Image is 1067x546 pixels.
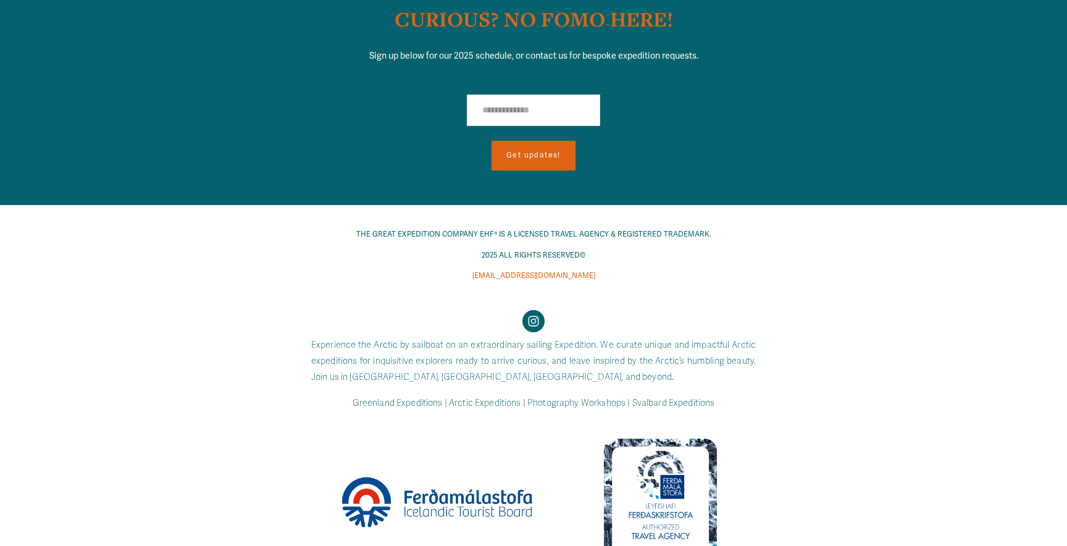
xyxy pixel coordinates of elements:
a: Instagram [522,310,545,332]
p: 2025 ALL RIGHTS RESERVED© [279,249,787,262]
code: Greenland Expeditions | Arctic Expeditions | Photography Workshops | Svalbard Expeditions [353,398,715,408]
span: [EMAIL_ADDRESS][DOMAIN_NAME] [472,271,595,280]
strong: CURIOUS? NO FOMO HERE! [395,6,673,33]
button: Get updates! [492,141,575,170]
span: Get updates! [506,151,560,160]
span: Sign up below for our 2025 schedule, or contact us for bespoke expedition requests. [369,51,698,61]
p: THE GREAT EXPEDITION COMPANY EHF® IS A LICENSED TRAVEL AGENCY & REGISTERED TRADEMARK. [279,228,787,241]
code: Experience the Arctic by sailboat on an extraordinary sailing Expedition. We curate unique and im... [311,340,756,382]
